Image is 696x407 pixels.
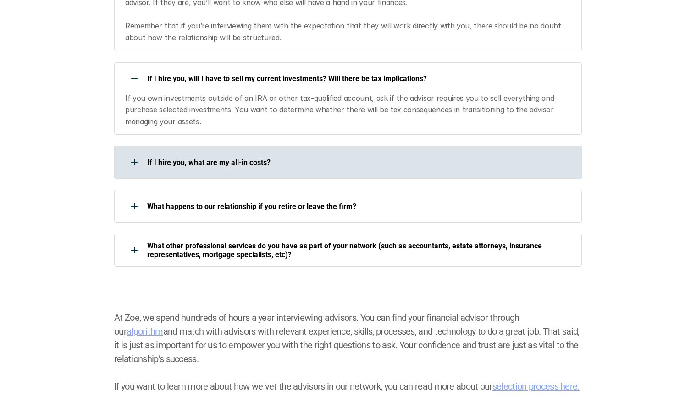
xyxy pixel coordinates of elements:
[147,158,570,167] p: If I hire you, what are my all-in costs?
[147,202,570,211] p: What happens to our relationship if you retire or leave the firm?
[125,93,570,128] p: If you own investments outside of an IRA or other tax-qualified account, ask if the advisor requi...
[492,381,580,392] a: selection process here.
[147,242,570,259] p: What other professional services do you have as part of your network (such as accountants, estate...
[147,74,570,83] p: If I hire you, will I have to sell my current investments? Will there be tax implications?
[127,326,163,337] a: algorithm
[114,311,582,393] h2: At Zoe, we spend hundreds of hours a year interviewing advisors. You can find your financial advi...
